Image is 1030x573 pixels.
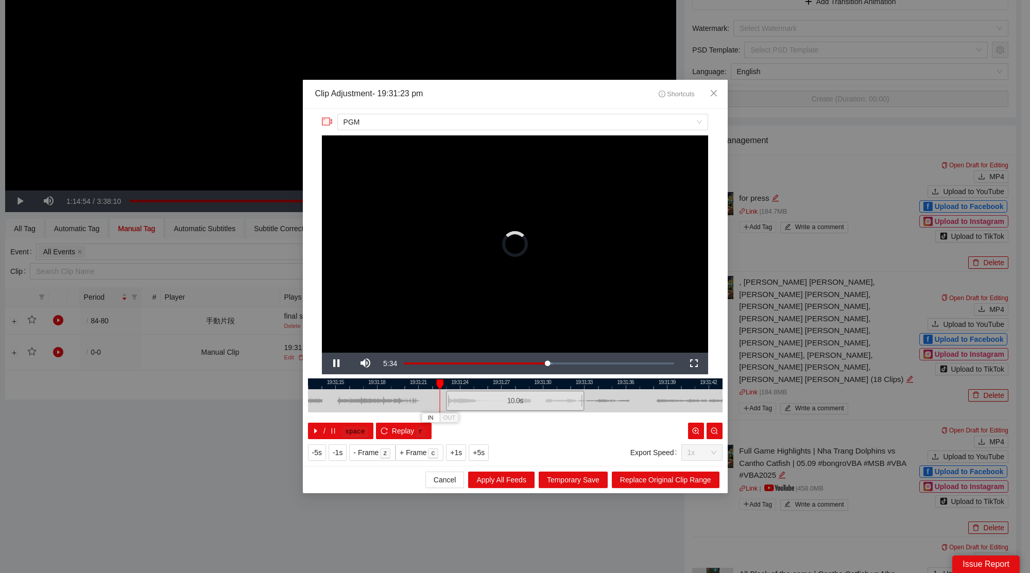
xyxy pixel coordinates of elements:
button: +5s [469,444,489,461]
span: Replace Original Clip Range [620,474,711,485]
span: PGM [344,114,702,130]
button: +1s [446,444,466,461]
button: Fullscreen [679,353,708,374]
span: close [710,89,718,97]
span: -1s [333,447,342,458]
span: IN [427,413,433,423]
span: 5:34 [383,359,397,368]
button: Apply All Feeds [468,472,535,488]
button: Mute [351,353,380,374]
kbd: c [428,448,438,459]
span: Replay [392,425,415,437]
span: +5s [473,447,485,458]
div: Video Player [322,135,708,353]
button: -5s [308,444,326,461]
span: / [323,425,325,437]
span: Apply All Feeds [476,474,526,485]
button: Pause [322,353,351,374]
span: Shortcuts [659,91,694,98]
span: caret-right [312,427,319,436]
kbd: space [342,427,368,437]
span: Cancel [434,474,456,485]
button: Close [700,80,728,108]
button: zoom-out [707,423,723,439]
button: + Framec [396,444,443,461]
span: info-circle [659,91,665,97]
button: -1s [329,444,347,461]
span: + Frame [400,447,427,458]
span: - Frame [353,447,379,458]
div: 10.0 s [446,391,584,411]
span: Temporary Save [547,474,599,485]
button: OUT [440,413,458,423]
button: zoom-in [688,423,704,439]
label: Export Speed [630,444,681,461]
button: - Framez [349,444,396,461]
button: IN [421,413,440,423]
button: reloadReplayr [376,423,431,439]
span: zoom-out [711,427,718,436]
button: caret-right/pausespace [308,423,374,439]
kbd: z [380,448,390,459]
kbd: r [416,427,426,437]
div: Issue Report [952,555,1020,573]
span: pause [330,427,337,436]
span: 1x [688,445,716,460]
div: Progress Bar [404,362,674,364]
span: -5s [312,447,322,458]
span: reload [381,427,388,436]
span: +1s [450,447,462,458]
button: Cancel [425,472,465,488]
button: Replace Original Clip Range [612,472,719,488]
div: Clip Adjustment - 19:31:23 pm [315,88,423,100]
button: Temporary Save [539,472,608,488]
span: zoom-in [692,427,699,436]
span: video-camera [322,116,332,127]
